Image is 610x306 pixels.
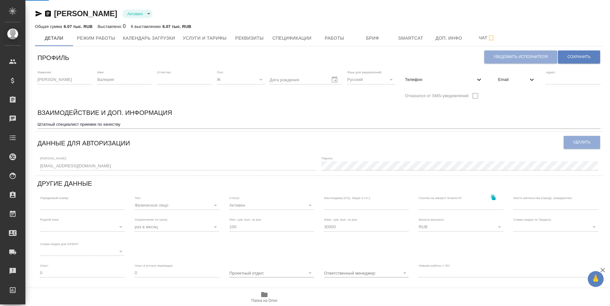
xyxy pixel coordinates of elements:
div: Русский [347,75,395,84]
div: Ж [217,75,265,84]
svg: Подписаться [487,34,495,42]
h6: Другие данные [37,178,92,189]
span: Отказался от SMS-уведомлений [405,93,469,99]
span: Детали [39,34,69,42]
span: Реквизиты [234,34,265,42]
span: Smartcat [396,34,426,42]
label: Родной язык: [40,218,59,221]
span: Email [498,76,528,83]
label: Схема скидок по Традосу: [513,218,552,221]
button: 🙏 [588,271,604,287]
button: Активен [125,11,145,17]
span: Телефон [405,76,475,83]
label: Мин. сум. вып. за раз: [229,218,262,221]
label: Адрес: [546,71,556,74]
span: Чат [472,34,502,42]
a: [PERSON_NAME] [54,9,117,18]
div: Активен [229,201,314,210]
label: Порядковый номер: [40,196,69,199]
div: 0 [98,23,126,30]
div: Физическое лицо [135,201,219,210]
p: Общая сумма [35,24,64,29]
label: Опыт в устных переводах: [135,264,173,267]
button: Сохранить [558,50,600,63]
h6: Данные для авторизации [37,138,130,148]
label: Пол: [217,71,224,74]
label: Ограничение по сроку: [135,218,168,221]
button: Скопировать ссылку для ЯМессенджера [35,10,43,17]
label: Место жительства (город), гражданство: [513,196,573,199]
label: [PERSON_NAME]: [40,157,67,160]
label: Макс. сум. вып. за раз: [324,218,358,221]
div: RUB [419,223,503,231]
p: 6.07 тыс. RUB [162,24,191,29]
label: Тип: [135,196,141,199]
textarea: Штатный специалист приемки по качеству [37,122,600,127]
span: Режим работы [77,34,115,42]
h6: Профиль [37,53,69,63]
span: 🙏 [590,272,601,286]
label: Навыки работы с ПО: [419,264,451,267]
button: Скопировать ссылку [487,191,500,204]
label: Статус: [229,196,240,199]
label: Опыт: [40,264,49,267]
button: Скопировать ссылку [44,10,52,17]
div: Email [493,73,541,87]
span: Папка на Drive [251,298,277,303]
p: К выставлению [131,24,162,29]
label: Мессенджер (ICQ, Skype и т.п.): [324,196,371,199]
div: Телефон [400,73,488,87]
span: Календарь загрузки [123,34,175,42]
span: Работы [319,34,350,42]
label: Имя: [97,71,104,74]
span: Услуги и тарифы [183,34,227,42]
span: Доп. инфо [434,34,464,42]
div: Активен [122,10,152,18]
label: Валюта выплаты: [419,218,444,221]
span: Бриф [357,34,388,42]
label: Пароль: [322,157,333,160]
label: Фамилия: [37,71,52,74]
label: Ссылка на аккаунт SmartCAT: [419,196,462,199]
label: Язык для уведомлений: [347,71,382,74]
label: Отчество: [157,71,172,74]
button: Папка на Drive [238,288,291,306]
span: Сохранить [567,54,591,60]
div: раз в месяц [135,223,219,231]
h6: Взаимодействие и доп. информация [37,108,172,118]
p: 6.07 тыс. RUB [64,24,92,29]
label: Схема скидок для GPEMT: [40,242,79,245]
span: Спецификации [272,34,311,42]
p: Выставлено [98,24,123,29]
